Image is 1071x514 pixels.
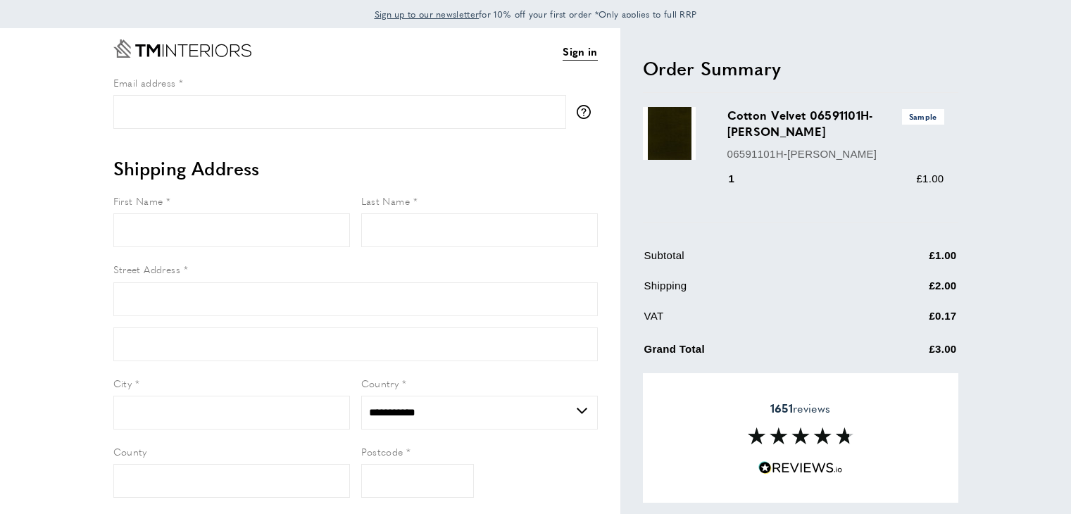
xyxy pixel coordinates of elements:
[361,376,399,390] span: Country
[375,7,480,21] a: Sign up to our newsletter
[113,39,251,58] a: Go to Home page
[644,308,858,335] td: VAT
[643,107,696,160] img: Cotton Velvet 06591101H-Moss
[113,194,163,208] span: First Name
[902,109,944,124] span: Sample
[577,105,598,119] button: More information
[860,277,957,305] td: £2.00
[113,262,181,276] span: Street Address
[375,8,697,20] span: for 10% off your first order *Only applies to full RRP
[727,107,944,139] h3: Cotton Velvet 06591101H-[PERSON_NAME]
[644,247,858,275] td: Subtotal
[758,461,843,475] img: Reviews.io 5 stars
[361,444,403,458] span: Postcode
[860,338,957,368] td: £3.00
[770,401,830,415] span: reviews
[748,427,853,444] img: Reviews section
[644,277,858,305] td: Shipping
[361,194,411,208] span: Last Name
[644,338,858,368] td: Grand Total
[860,308,957,335] td: £0.17
[113,75,176,89] span: Email address
[563,43,597,61] a: Sign in
[113,444,147,458] span: County
[375,8,480,20] span: Sign up to our newsletter
[113,156,598,181] h2: Shipping Address
[770,400,793,416] strong: 1651
[727,146,944,163] p: 06591101H-[PERSON_NAME]
[727,170,755,187] div: 1
[860,247,957,275] td: £1.00
[643,56,958,81] h2: Order Summary
[916,173,944,184] span: £1.00
[113,376,132,390] span: City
